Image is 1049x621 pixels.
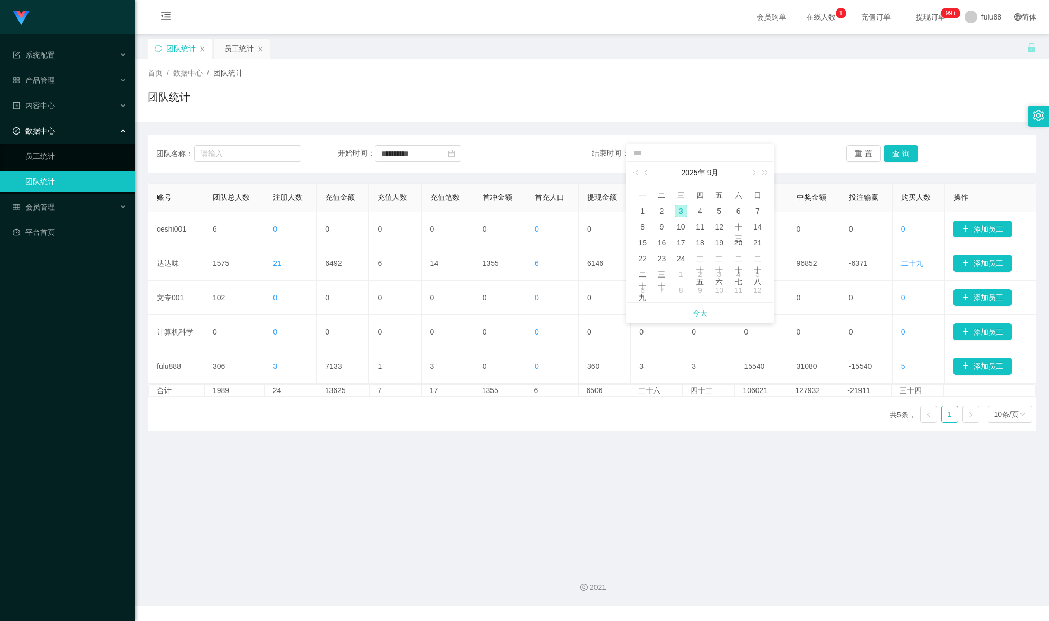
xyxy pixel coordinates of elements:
[658,270,665,290] font: 三十
[734,238,743,247] font: 20
[25,76,55,84] font: 产品管理
[587,225,591,233] font: 0
[633,235,652,251] td: 2025年9月15日
[754,191,761,199] font: 日
[735,223,742,243] font: 十三
[846,145,881,162] button: 重置
[592,149,629,157] font: 结束时间：
[213,193,250,202] font: 团队总人数
[157,225,186,233] font: ceshi001
[1027,43,1036,52] i: 图标： 解锁
[639,270,646,302] font: 二十九
[729,203,748,219] td: 2025年9月6日
[744,362,764,370] font: 15540
[633,251,652,266] td: 2025年9月22日
[173,69,203,77] font: 数据中心
[640,223,645,231] font: 8
[715,238,723,247] font: 19
[901,259,923,267] font: 二十九
[273,386,281,395] font: 24
[660,207,664,215] font: 2
[847,386,871,395] font: -21911
[717,207,721,215] font: 5
[157,193,172,202] font: 账号
[587,259,603,267] font: 6146
[717,270,721,279] font: 3
[1014,13,1022,21] i: 图标: 全球
[729,251,748,266] td: 2025年9月27日
[748,219,767,235] td: 2025年9月14日
[953,221,1012,237] button: 图标: 加号添加员工
[483,225,487,233] font: 0
[660,223,664,231] font: 9
[691,282,710,298] td: 2025年10月9日
[658,238,666,247] font: 16
[377,293,382,302] font: 0
[715,286,723,294] font: 10
[338,149,375,157] font: 开始时间：
[639,362,644,370] font: 3
[224,44,254,53] font: 员工统计
[753,223,762,231] font: 14
[633,282,652,298] td: 2025年10月6日
[166,44,196,53] font: 团队统计
[677,223,685,231] font: 10
[693,303,707,323] a: 今天
[691,235,710,251] td: 2025年9月18日
[633,203,652,219] td: 2025年9月1日
[672,282,691,298] td: 2025年10月8日
[696,223,704,231] font: 11
[483,193,512,202] font: 首冲金额
[710,203,729,219] td: 2025年9月5日
[590,583,606,591] font: 2021
[672,251,691,266] td: 2025年9月24日
[157,259,179,267] font: 达达味
[754,254,761,286] font: 二十八
[273,293,277,302] font: 0
[681,162,706,183] a: 2025年
[630,162,644,183] a: 上一年（Control键加左方向键）
[748,282,767,298] td: 2025年10月12日
[743,386,768,395] font: 106021
[587,328,591,336] font: 0
[849,293,853,302] font: 0
[692,328,696,336] font: 0
[677,254,685,263] font: 24
[587,293,591,302] font: 0
[273,362,277,370] font: 3
[638,238,647,247] font: 15
[430,193,460,202] font: 充值笔数
[849,362,872,370] font: -15540
[213,362,225,370] font: 306
[377,259,382,267] font: 6
[430,225,434,233] font: 0
[968,412,974,418] i: 图标： 右
[448,150,455,157] i: 图标：日历
[155,45,162,52] i: 图标：同步
[25,51,55,59] font: 系统配置
[652,203,671,219] td: 2025年9月2日
[672,187,691,203] th: 周三
[199,46,205,52] i: 图标： 关闭
[483,293,487,302] font: 0
[953,289,1012,306] button: 图标: 加号添加员工
[698,207,702,215] font: 4
[633,219,652,235] td: 2025年9月8日
[748,203,767,219] td: 2025年9月7日
[482,386,498,395] font: 1355
[148,69,163,77] font: 首页
[430,328,434,336] font: 0
[953,323,1012,340] button: 图标: 加号添加员工
[157,328,194,336] font: 计算机科学
[660,286,664,294] font: 7
[587,193,617,202] font: 提现金额
[946,9,956,17] font: 99+
[167,69,169,77] font: /
[639,328,644,336] font: 0
[839,9,843,17] font: 1
[13,77,20,84] i: 图标: appstore-o
[377,193,407,202] font: 充值人数
[652,187,671,203] th: 周二
[1019,411,1026,418] i: 图标： 下
[325,259,342,267] font: 6492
